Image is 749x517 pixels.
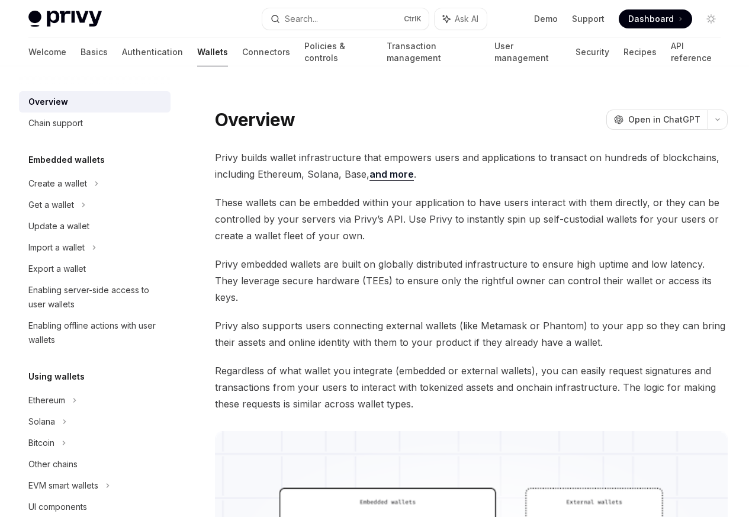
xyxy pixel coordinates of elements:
div: Search... [285,12,318,26]
span: Privy builds wallet infrastructure that empowers users and applications to transact on hundreds o... [215,149,728,182]
div: UI components [28,500,87,514]
button: Search...CtrlK [262,8,429,30]
div: Import a wallet [28,240,85,255]
a: API reference [671,38,721,66]
div: Overview [28,95,68,109]
a: Overview [19,91,171,113]
a: Support [572,13,605,25]
a: Chain support [19,113,171,134]
a: Connectors [242,38,290,66]
span: These wallets can be embedded within your application to have users interact with them directly, ... [215,194,728,244]
a: Other chains [19,454,171,475]
div: EVM smart wallets [28,479,98,493]
a: and more [369,168,414,181]
a: Policies & controls [304,38,372,66]
a: Recipes [623,38,657,66]
button: Toggle dark mode [702,9,721,28]
img: light logo [28,11,102,27]
a: Demo [534,13,558,25]
a: Basics [81,38,108,66]
a: Dashboard [619,9,692,28]
h5: Using wallets [28,370,85,384]
a: Enabling offline actions with user wallets [19,315,171,351]
a: Export a wallet [19,258,171,280]
span: Ask AI [455,13,478,25]
div: Enabling server-side access to user wallets [28,283,163,312]
button: Ask AI [435,8,487,30]
a: User management [494,38,561,66]
a: Update a wallet [19,216,171,237]
div: Create a wallet [28,176,87,191]
div: Bitcoin [28,436,54,450]
a: Enabling server-side access to user wallets [19,280,171,315]
h1: Overview [215,109,295,130]
a: Transaction management [387,38,481,66]
div: Get a wallet [28,198,74,212]
span: Privy embedded wallets are built on globally distributed infrastructure to ensure high uptime and... [215,256,728,306]
div: Ethereum [28,393,65,407]
a: Welcome [28,38,66,66]
a: Authentication [122,38,183,66]
div: Update a wallet [28,219,89,233]
span: Ctrl K [404,14,422,24]
a: Wallets [197,38,228,66]
span: Dashboard [628,13,674,25]
h5: Embedded wallets [28,153,105,167]
span: Regardless of what wallet you integrate (embedded or external wallets), you can easily request si... [215,362,728,412]
div: Chain support [28,116,83,130]
button: Open in ChatGPT [606,110,708,130]
div: Export a wallet [28,262,86,276]
div: Solana [28,415,55,429]
span: Open in ChatGPT [628,114,700,126]
div: Enabling offline actions with user wallets [28,319,163,347]
a: Security [576,38,609,66]
div: Other chains [28,457,78,471]
span: Privy also supports users connecting external wallets (like Metamask or Phantom) to your app so t... [215,317,728,351]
